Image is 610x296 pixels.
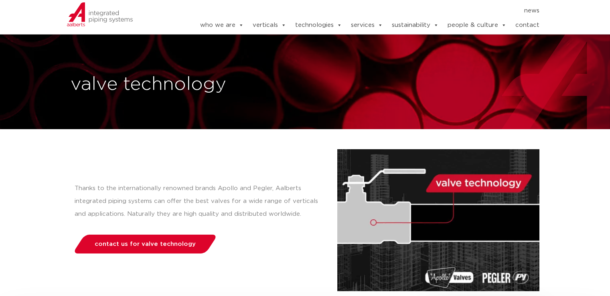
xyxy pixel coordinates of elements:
a: sustainability [392,17,439,33]
a: contact [515,17,539,33]
span: contact us for valve technology [95,241,196,247]
p: Thanks to the internationally renowned brands Apollo and Pegler, Aalberts integrated piping syste... [75,182,321,221]
a: services [351,17,383,33]
a: verticals [253,17,286,33]
a: technologies [295,17,342,33]
h1: valve technology [71,72,301,97]
a: who we are [200,17,244,33]
nav: Menu [176,4,540,17]
a: people & culture [448,17,507,33]
a: contact us for valve technology [72,235,218,253]
a: news [524,4,539,17]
